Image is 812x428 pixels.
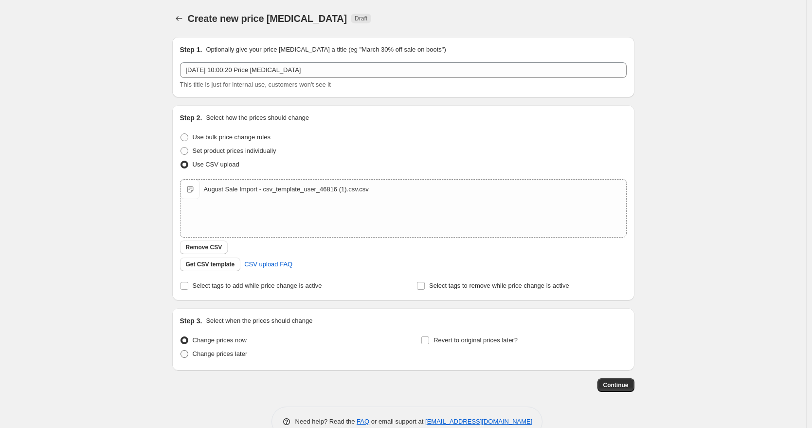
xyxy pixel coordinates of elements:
[172,12,186,25] button: Price change jobs
[433,336,518,344] span: Revert to original prices later?
[238,257,298,272] a: CSV upload FAQ
[180,258,241,271] button: Get CSV template
[186,261,235,268] span: Get CSV template
[186,243,222,251] span: Remove CSV
[206,113,309,123] p: Select how the prices should change
[603,381,629,389] span: Continue
[193,282,322,289] span: Select tags to add while price change is active
[429,282,569,289] span: Select tags to remove while price change is active
[295,418,357,425] span: Need help? Read the
[193,147,276,154] span: Set product prices individually
[425,418,532,425] a: [EMAIL_ADDRESS][DOMAIN_NAME]
[180,45,202,55] h2: Step 1.
[355,15,367,22] span: Draft
[597,378,634,392] button: Continue
[204,185,369,194] div: August Sale Import - csv_template_user_46816 (1).csv.csv
[180,113,202,123] h2: Step 2.
[206,316,312,326] p: Select when the prices should change
[193,336,247,344] span: Change prices now
[193,350,248,357] span: Change prices later
[193,133,271,141] span: Use bulk price change rules
[180,62,627,78] input: 30% off holiday sale
[180,81,331,88] span: This title is just for internal use, customers won't see it
[357,418,369,425] a: FAQ
[369,418,425,425] span: or email support at
[180,241,228,254] button: Remove CSV
[244,260,292,269] span: CSV upload FAQ
[180,316,202,326] h2: Step 3.
[206,45,446,55] p: Optionally give your price [MEDICAL_DATA] a title (eg "March 30% off sale on boots")
[193,161,239,168] span: Use CSV upload
[188,13,347,24] span: Create new price [MEDICAL_DATA]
